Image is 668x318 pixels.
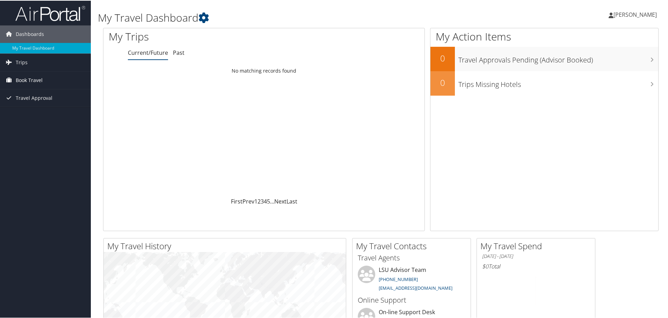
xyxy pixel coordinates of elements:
[15,5,85,21] img: airportal-logo.png
[261,197,264,205] a: 3
[358,252,465,262] h3: Travel Agents
[16,71,43,88] span: Book Travel
[16,25,44,42] span: Dashboards
[609,3,664,24] a: [PERSON_NAME]
[458,75,658,89] h3: Trips Missing Hotels
[16,53,28,71] span: Trips
[231,197,242,205] a: First
[379,284,452,290] a: [EMAIL_ADDRESS][DOMAIN_NAME]
[274,197,286,205] a: Next
[128,48,168,56] a: Current/Future
[257,197,261,205] a: 2
[242,197,254,205] a: Prev
[458,51,658,64] h3: Travel Approvals Pending (Advisor Booked)
[613,10,657,18] span: [PERSON_NAME]
[430,46,658,71] a: 0Travel Approvals Pending (Advisor Booked)
[109,29,285,43] h1: My Trips
[430,71,658,95] a: 0Trips Missing Hotels
[430,76,455,88] h2: 0
[107,239,346,251] h2: My Travel History
[354,265,469,294] li: LSU Advisor Team
[264,197,267,205] a: 4
[482,262,590,269] h6: Total
[430,29,658,43] h1: My Action Items
[482,262,488,269] span: $0
[480,239,595,251] h2: My Travel Spend
[379,275,418,282] a: [PHONE_NUMBER]
[16,89,52,106] span: Travel Approval
[98,10,475,24] h1: My Travel Dashboard
[482,252,590,259] h6: [DATE] - [DATE]
[356,239,471,251] h2: My Travel Contacts
[270,197,274,205] span: …
[173,48,184,56] a: Past
[267,197,270,205] a: 5
[286,197,297,205] a: Last
[358,295,465,304] h3: Online Support
[254,197,257,205] a: 1
[430,52,455,64] h2: 0
[103,64,424,76] td: No matching records found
